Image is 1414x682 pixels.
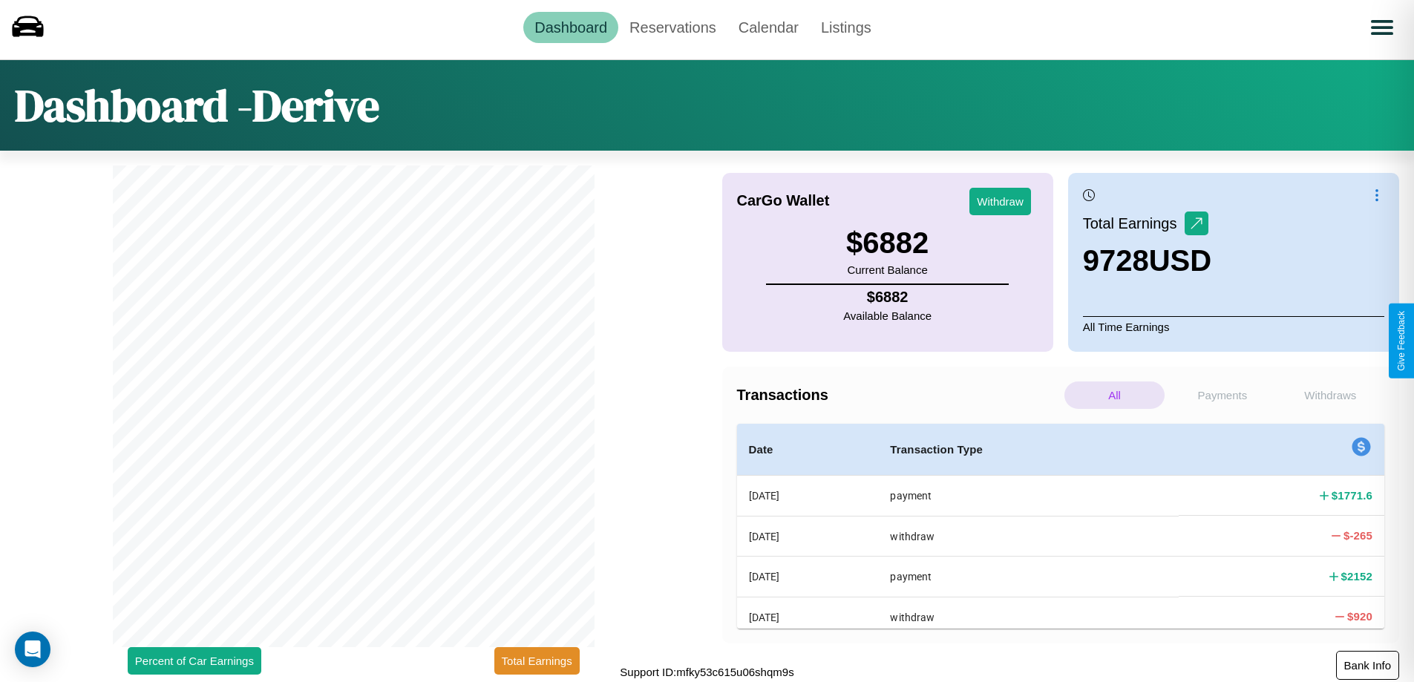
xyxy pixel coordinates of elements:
h4: $ 1771.6 [1332,488,1372,503]
a: Dashboard [523,12,618,43]
a: Reservations [618,12,727,43]
h1: Dashboard - Derive [15,75,379,136]
h4: CarGo Wallet [737,192,830,209]
h3: 9728 USD [1083,244,1211,278]
th: payment [878,557,1179,597]
p: All Time Earnings [1083,316,1384,337]
h4: $ 6882 [843,289,932,306]
a: Listings [810,12,883,43]
div: Give Feedback [1396,311,1407,371]
h4: Transaction Type [890,441,1167,459]
p: Support ID: mfky53c615u06shqm9s [620,662,793,682]
button: Open menu [1361,7,1403,48]
p: Payments [1172,381,1272,409]
th: [DATE] [737,516,879,556]
th: withdraw [878,597,1179,637]
h4: $ 920 [1347,609,1372,624]
h4: $ -265 [1343,528,1372,543]
p: Withdraws [1280,381,1381,409]
p: Total Earnings [1083,210,1185,237]
button: Percent of Car Earnings [128,647,261,675]
th: [DATE] [737,476,879,517]
p: All [1064,381,1165,409]
h4: Transactions [737,387,1061,404]
button: Bank Info [1336,651,1399,680]
th: withdraw [878,516,1179,556]
h4: Date [749,441,867,459]
p: Available Balance [843,306,932,326]
p: Current Balance [846,260,929,280]
a: Calendar [727,12,810,43]
h4: $ 2152 [1341,568,1372,584]
th: [DATE] [737,557,879,597]
div: Open Intercom Messenger [15,632,50,667]
button: Withdraw [969,188,1031,215]
h3: $ 6882 [846,226,929,260]
th: [DATE] [737,597,879,637]
button: Total Earnings [494,647,580,675]
th: payment [878,476,1179,517]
